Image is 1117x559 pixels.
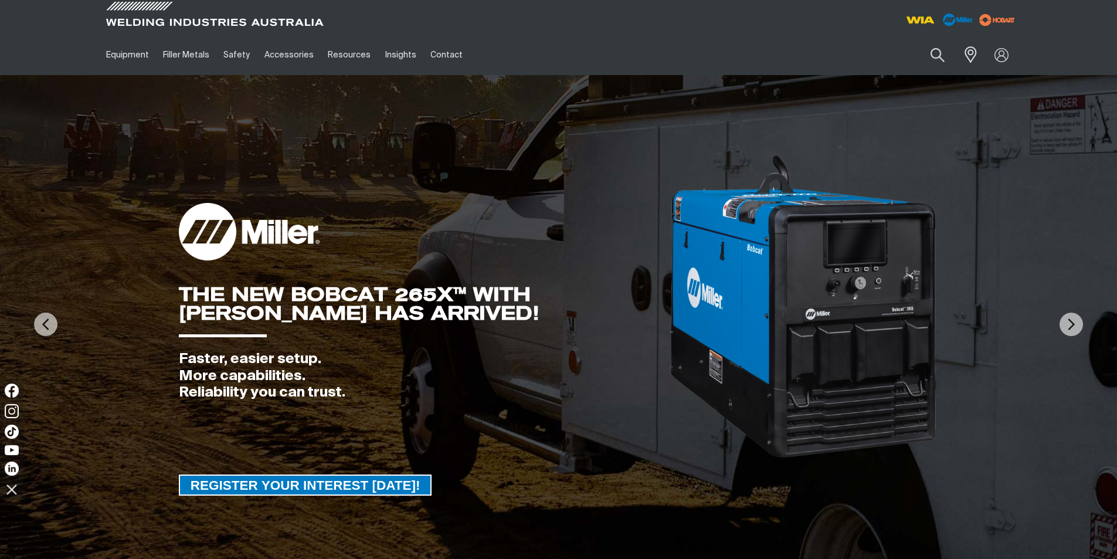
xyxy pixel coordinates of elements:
[976,11,1018,29] img: miller
[179,351,668,401] div: Faster, easier setup. More capabilities. Reliability you can trust.
[179,285,668,323] div: THE NEW BOBCAT 265X™ WITH [PERSON_NAME] HAS ARRIVED!
[1060,313,1083,336] img: NextArrow
[2,479,22,499] img: hide socials
[99,35,789,75] nav: Main
[257,35,321,75] a: Accessories
[321,35,378,75] a: Resources
[423,35,470,75] a: Contact
[5,425,19,439] img: TikTok
[99,35,156,75] a: Equipment
[5,404,19,418] img: Instagram
[180,475,431,496] span: REGISTER YOUR INTEREST [DATE]!
[216,35,257,75] a: Safety
[5,445,19,455] img: YouTube
[156,35,216,75] a: Filler Metals
[5,462,19,476] img: LinkedIn
[34,313,57,336] img: PrevArrow
[902,41,957,69] input: Product name or item number...
[918,41,958,69] button: Search products
[378,35,423,75] a: Insights
[179,475,432,496] a: REGISTER YOUR INTEREST TODAY!
[5,384,19,398] img: Facebook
